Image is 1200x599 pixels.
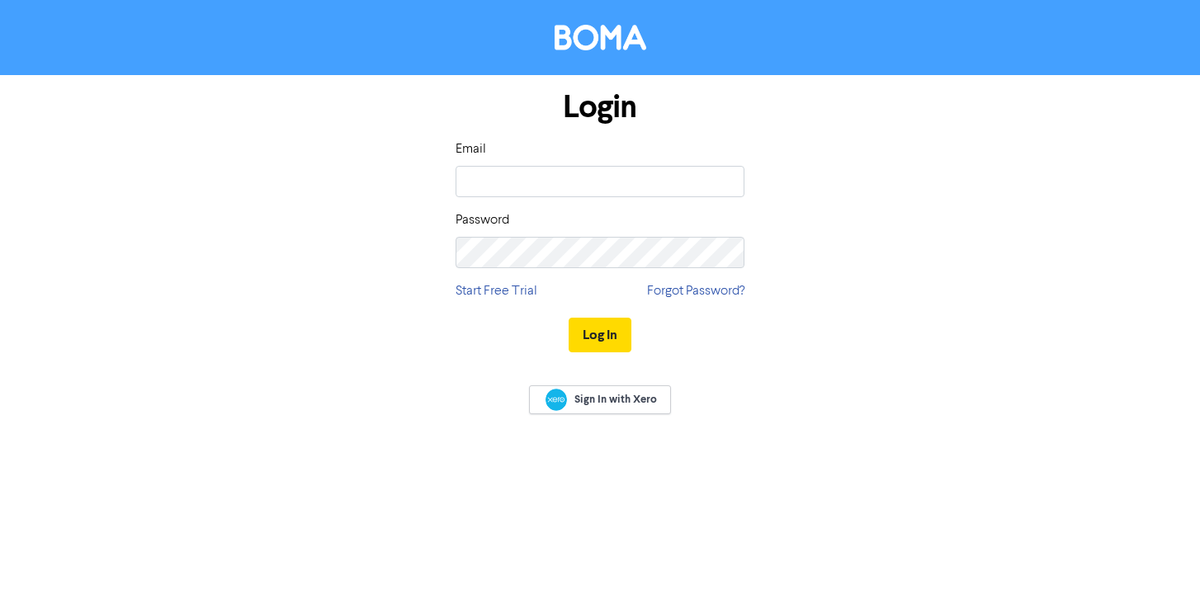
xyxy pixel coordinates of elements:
[456,88,744,126] h1: Login
[456,281,537,301] a: Start Free Trial
[555,25,646,50] img: BOMA Logo
[647,281,744,301] a: Forgot Password?
[456,210,509,230] label: Password
[574,392,657,407] span: Sign In with Xero
[456,139,486,159] label: Email
[569,318,631,352] button: Log In
[546,389,567,411] img: Xero logo
[529,385,671,414] a: Sign In with Xero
